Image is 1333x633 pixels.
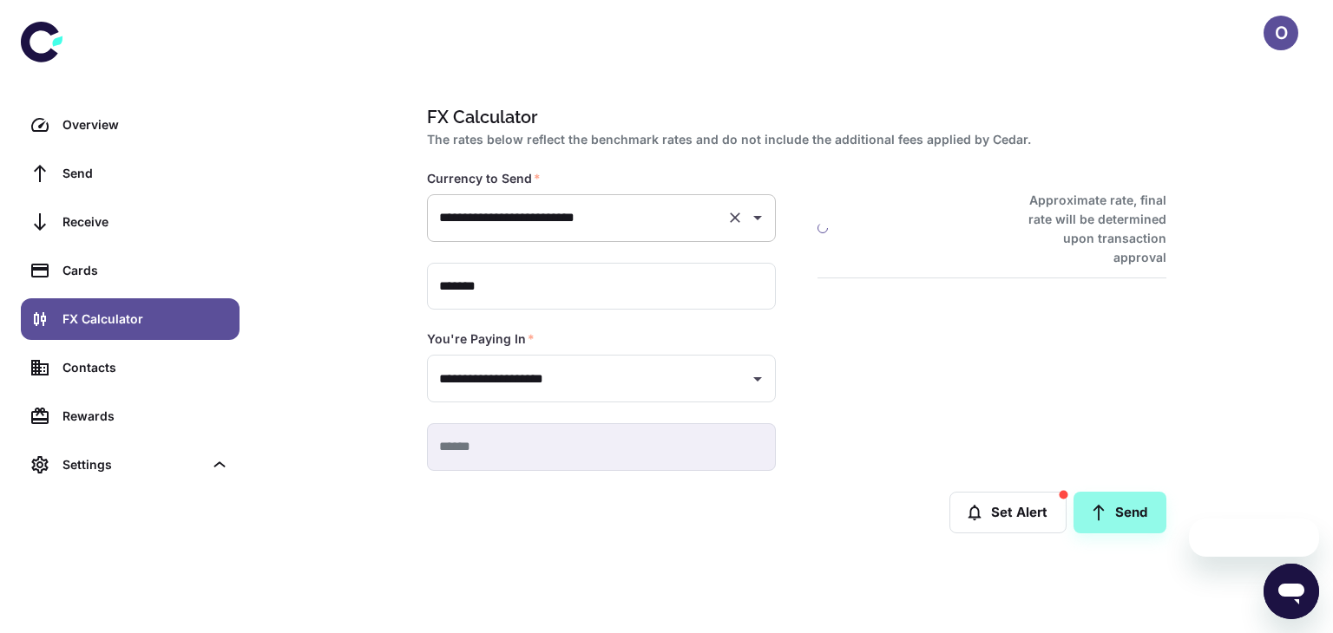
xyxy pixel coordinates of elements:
[1074,492,1166,533] a: Send
[949,492,1067,533] button: Set Alert
[1009,191,1166,267] h6: Approximate rate, final rate will be determined upon transaction approval
[21,104,240,146] a: Overview
[62,407,229,426] div: Rewards
[21,395,240,437] a: Rewards
[1264,16,1298,50] button: O
[21,298,240,340] a: FX Calculator
[62,115,229,134] div: Overview
[62,164,229,183] div: Send
[745,367,770,391] button: Open
[21,153,240,194] a: Send
[62,261,229,280] div: Cards
[427,170,541,187] label: Currency to Send
[21,250,240,291] a: Cards
[21,347,240,388] a: Contacts
[723,206,747,230] button: Clear
[1189,519,1319,557] iframe: 来自公司的消息
[21,444,240,486] div: Settings
[62,212,229,232] div: Receive
[62,310,229,329] div: FX Calculator
[745,206,770,230] button: Open
[427,330,535,348] label: You're Paying In
[62,455,203,474] div: Settings
[21,201,240,243] a: Receive
[427,104,1159,130] h1: FX Calculator
[62,358,229,377] div: Contacts
[1264,564,1319,619] iframe: 启动消息传送窗口的按钮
